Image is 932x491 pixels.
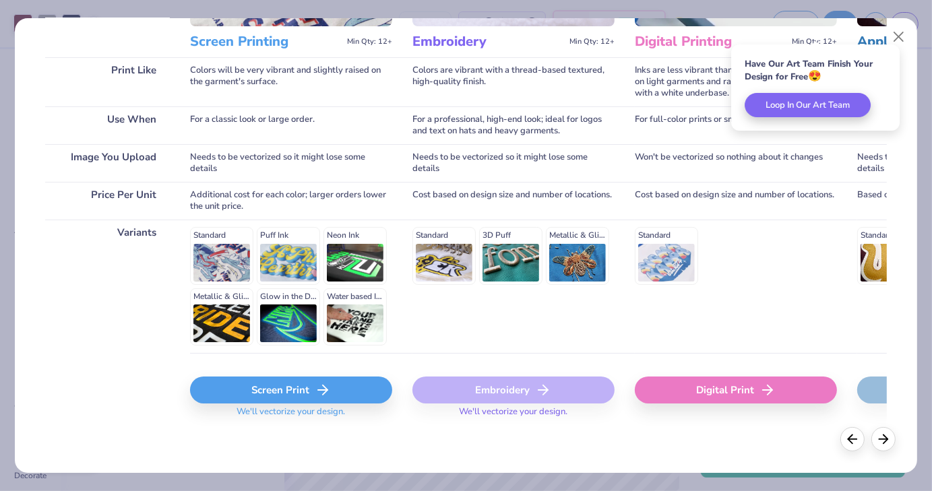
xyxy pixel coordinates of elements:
[412,377,615,403] div: Embroidery
[190,377,392,403] div: Screen Print
[412,33,564,51] h3: Embroidery
[745,58,886,83] div: Have Our Art Team Finish Your Design for Free
[347,37,392,46] span: Min Qty: 12+
[454,406,573,426] span: We'll vectorize your design.
[190,33,342,51] h3: Screen Printing
[45,182,170,220] div: Price Per Unit
[412,182,615,220] div: Cost based on design size and number of locations.
[45,220,170,353] div: Variants
[569,37,615,46] span: Min Qty: 12+
[45,57,170,106] div: Print Like
[635,33,786,51] h3: Digital Printing
[635,182,837,220] div: Cost based on design size and number of locations.
[412,144,615,182] div: Needs to be vectorized so it might lose some details
[412,106,615,144] div: For a professional, high-end look; ideal for logos and text on hats and heavy garments.
[635,106,837,144] div: For full-color prints or smaller orders.
[635,144,837,182] div: Won't be vectorized so nothing about it changes
[412,57,615,106] div: Colors are vibrant with a thread-based textured, high-quality finish.
[190,106,392,144] div: For a classic look or large order.
[792,37,837,46] span: Min Qty: 12+
[886,24,912,50] button: Close
[190,144,392,182] div: Needs to be vectorized so it might lose some details
[808,69,821,84] span: 😍
[45,144,170,182] div: Image You Upload
[231,406,350,426] span: We'll vectorize your design.
[635,57,837,106] div: Inks are less vibrant than screen printing; smooth on light garments and raised on dark garments ...
[745,93,871,117] button: Loop In Our Art Team
[190,57,392,106] div: Colors will be very vibrant and slightly raised on the garment's surface.
[45,106,170,144] div: Use When
[635,377,837,403] div: Digital Print
[190,182,392,220] div: Additional cost for each color; larger orders lower the unit price.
